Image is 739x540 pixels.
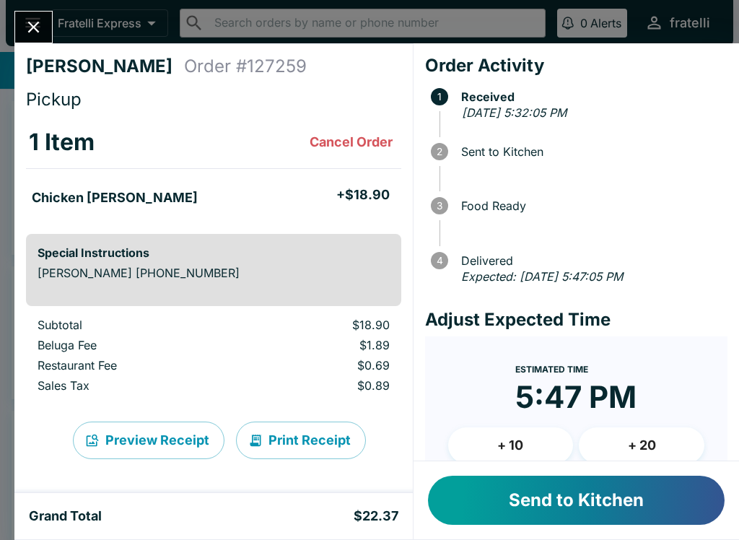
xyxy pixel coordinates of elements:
h4: [PERSON_NAME] [26,56,184,77]
h5: $22.37 [354,508,398,525]
time: 5:47 PM [515,378,637,416]
table: orders table [26,318,401,399]
p: $1.89 [251,338,390,352]
button: Send to Kitchen [428,476,725,525]
em: Expected: [DATE] 5:47:05 PM [461,269,623,284]
span: Pickup [26,89,82,110]
table: orders table [26,116,401,222]
p: Beluga Fee [38,338,228,352]
h5: Chicken [PERSON_NAME] [32,189,198,206]
button: Close [15,12,52,43]
span: Received [454,90,727,103]
button: Print Receipt [236,422,366,459]
p: $18.90 [251,318,390,332]
span: Food Ready [454,199,727,212]
h3: 1 Item [29,128,95,157]
button: Preview Receipt [73,422,224,459]
p: $0.69 [251,358,390,373]
h5: + $18.90 [336,186,390,204]
h6: Special Instructions [38,245,390,260]
h4: Adjust Expected Time [425,309,727,331]
span: Estimated Time [515,364,588,375]
h4: Order Activity [425,55,727,77]
text: 3 [437,200,442,212]
button: + 10 [448,427,574,463]
text: 1 [437,91,442,103]
p: Sales Tax [38,378,228,393]
span: Sent to Kitchen [454,145,727,158]
h5: Grand Total [29,508,102,525]
text: 4 [436,255,442,266]
button: Cancel Order [304,128,398,157]
p: $0.89 [251,378,390,393]
button: + 20 [579,427,704,463]
p: Subtotal [38,318,228,332]
text: 2 [437,146,442,157]
em: [DATE] 5:32:05 PM [462,105,567,120]
h4: Order # 127259 [184,56,307,77]
p: Restaurant Fee [38,358,228,373]
span: Delivered [454,254,727,267]
p: [PERSON_NAME] [PHONE_NUMBER] [38,266,390,280]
